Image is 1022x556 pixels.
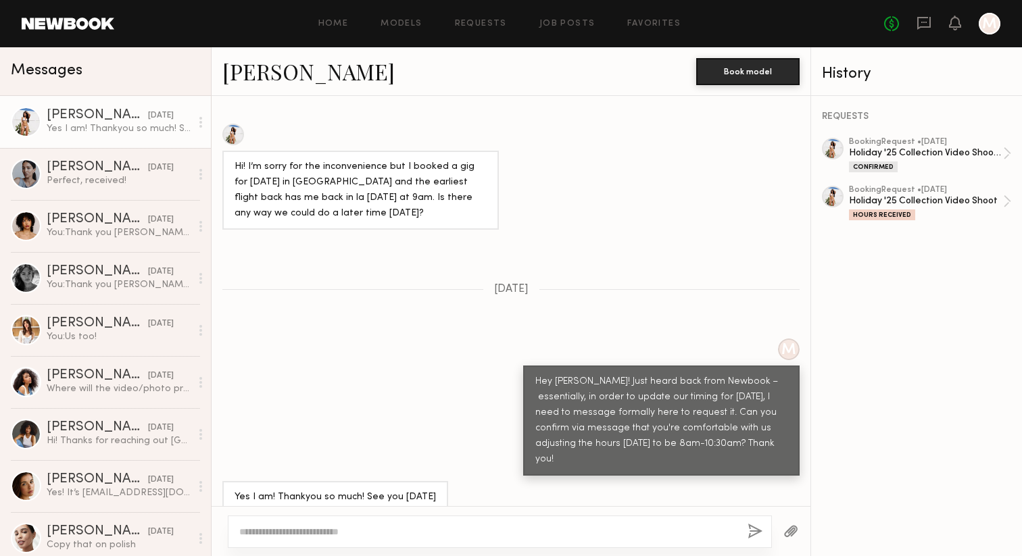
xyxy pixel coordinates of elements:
[47,226,191,239] div: You: Thank you [PERSON_NAME]! You were lovely to work with.
[822,66,1011,82] div: History
[47,434,191,447] div: Hi! Thanks for reaching out [GEOGRAPHIC_DATA] :) I am available. Can I ask what the agreed rate is?
[47,122,191,135] div: Yes I am! Thankyou so much! See you [DATE]
[47,473,148,486] div: [PERSON_NAME]
[47,421,148,434] div: [PERSON_NAME]
[47,317,148,330] div: [PERSON_NAME]
[47,382,191,395] div: Where will the video/photo project be taking place?
[696,65,800,76] a: Book model
[47,161,148,174] div: [PERSON_NAME]
[849,186,1011,220] a: bookingRequest •[DATE]Holiday '25 Collection Video ShootHours Received
[235,159,487,222] div: Hi! I’m sorry for the inconvenience but I booked a gig for [DATE] in [GEOGRAPHIC_DATA] and the ea...
[979,13,1000,34] a: M
[47,265,148,278] div: [PERSON_NAME]
[494,284,529,295] span: [DATE]
[849,138,1003,147] div: booking Request • [DATE]
[47,109,148,122] div: [PERSON_NAME]
[47,369,148,382] div: [PERSON_NAME]
[47,525,148,538] div: [PERSON_NAME]
[849,209,915,220] div: Hours Received
[47,486,191,499] div: Yes! It’s [EMAIL_ADDRESS][DOMAIN_NAME]
[849,161,898,172] div: Confirmed
[148,474,174,486] div: [DATE]
[539,20,595,28] a: Job Posts
[148,109,174,122] div: [DATE]
[47,174,191,187] div: Perfect, received!
[822,112,1011,122] div: REQUESTS
[235,490,436,505] div: Yes I am! Thankyou so much! See you [DATE]
[455,20,507,28] a: Requests
[849,186,1003,195] div: booking Request • [DATE]
[849,138,1011,172] a: bookingRequest •[DATE]Holiday '25 Collection Video Shoot Pt. 2Confirmed
[148,161,174,174] div: [DATE]
[148,422,174,434] div: [DATE]
[47,213,148,226] div: [PERSON_NAME]
[47,538,191,551] div: Copy that on polish
[148,213,174,226] div: [DATE]
[318,20,349,28] a: Home
[11,63,82,78] span: Messages
[47,330,191,343] div: You: Us too!
[849,195,1003,207] div: Holiday '25 Collection Video Shoot
[696,58,800,85] button: Book model
[148,318,174,330] div: [DATE]
[148,266,174,278] div: [DATE]
[148,526,174,538] div: [DATE]
[627,20,681,28] a: Favorites
[381,20,422,28] a: Models
[47,278,191,291] div: You: Thank you [PERSON_NAME]! It was so lovely to work with you. 🤎
[535,374,787,467] div: Hey [PERSON_NAME]! Just heard back from Newbook – essentially, in order to update our timing for ...
[849,147,1003,159] div: Holiday '25 Collection Video Shoot Pt. 2
[148,370,174,382] div: [DATE]
[222,57,395,86] a: [PERSON_NAME]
